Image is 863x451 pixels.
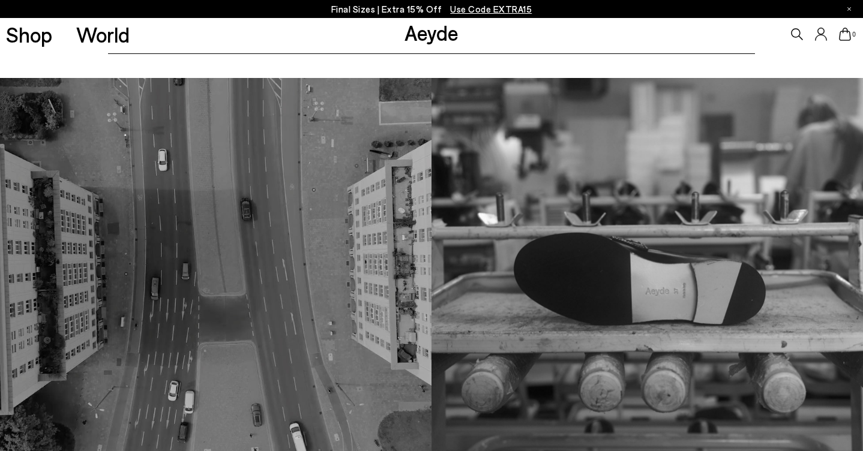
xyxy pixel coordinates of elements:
[6,24,52,45] a: Shop
[450,4,532,14] span: Navigate to /collections/ss25-final-sizes
[76,24,130,45] a: World
[851,31,857,38] span: 0
[839,28,851,41] a: 0
[404,20,459,45] a: Aeyde
[331,2,532,17] p: Final Sizes | Extra 15% Off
